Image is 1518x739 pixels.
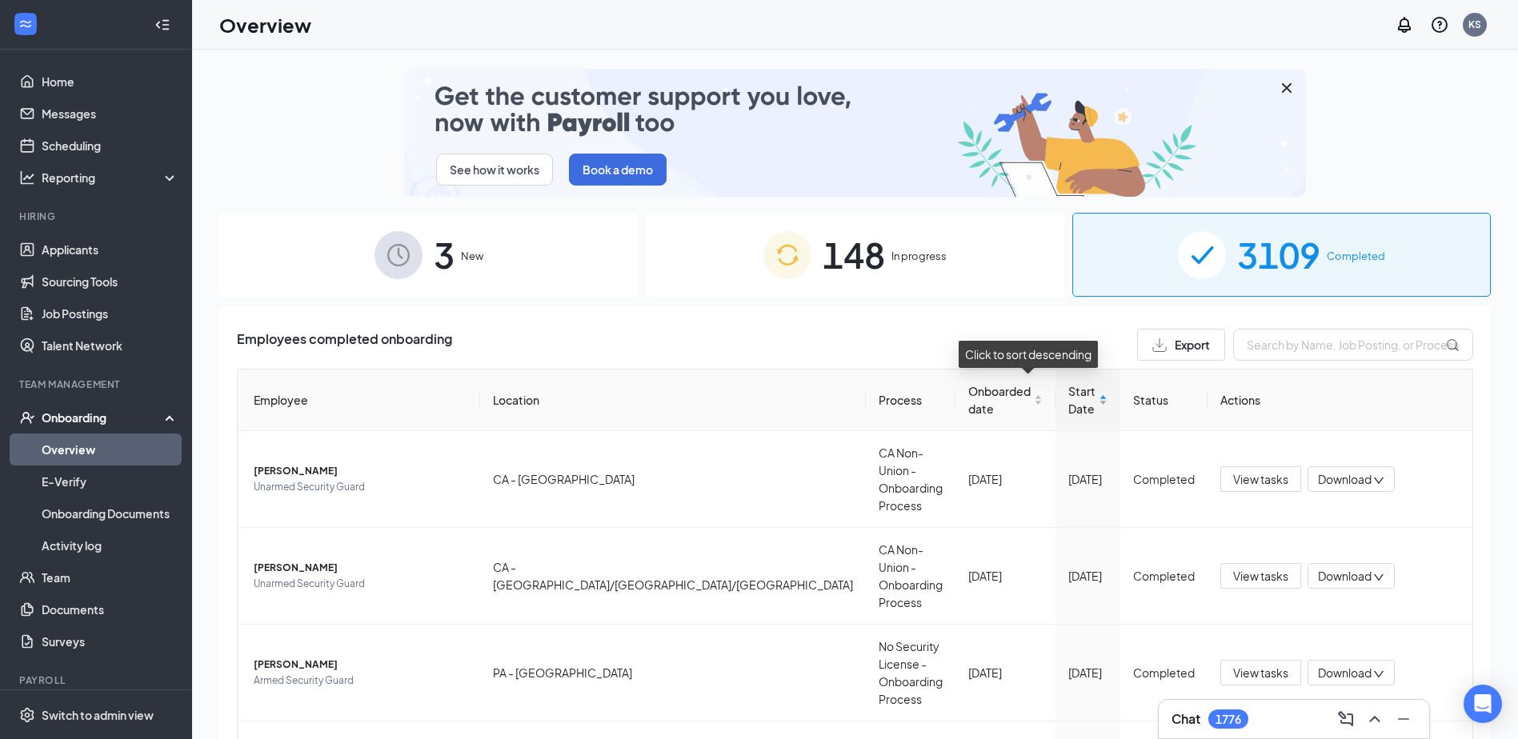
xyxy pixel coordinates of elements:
div: [DATE] [1068,470,1107,488]
div: [DATE] [1068,664,1107,681]
svg: QuestionInfo [1430,15,1449,34]
span: View tasks [1233,567,1288,585]
svg: Settings [19,707,35,723]
svg: ChevronUp [1365,709,1384,729]
span: Start Date [1068,382,1095,417]
div: Hiring [19,210,175,223]
td: CA Non-Union - Onboarding Process [866,528,955,625]
a: Applicants [42,234,178,266]
th: Status [1120,369,1208,431]
h3: Chat [1172,710,1200,728]
span: Unarmed Security Guard [254,576,467,592]
button: See how it works [436,154,553,186]
div: Team Management [19,377,175,391]
div: Open Intercom Messenger [1464,685,1502,723]
svg: Cross [1277,78,1296,98]
button: View tasks [1220,660,1301,685]
div: Completed [1133,470,1195,488]
td: CA - [GEOGRAPHIC_DATA]/[GEOGRAPHIC_DATA]/[GEOGRAPHIC_DATA] [480,528,866,625]
svg: ComposeMessage [1336,709,1356,729]
button: ChevronUp [1362,706,1388,732]
div: Onboarding [42,409,165,425]
span: [PERSON_NAME] [254,560,467,576]
span: Unarmed Security Guard [254,479,467,495]
span: Onboarded date [968,382,1031,417]
span: Export [1175,339,1210,350]
a: Team [42,561,178,593]
div: Completed [1133,664,1195,681]
span: [PERSON_NAME] [254,463,467,479]
h1: Overview [219,11,311,38]
span: Employees completed onboarding [237,329,452,361]
a: Sourcing Tools [42,266,178,298]
input: Search by Name, Job Posting, or Process [1233,329,1473,361]
button: Export [1137,329,1225,361]
td: CA Non-Union - Onboarding Process [866,431,955,528]
button: View tasks [1220,563,1301,589]
div: KS [1468,18,1481,31]
a: Activity log [42,529,178,561]
td: No Security License - Onboarding Process [866,625,955,721]
span: down [1373,669,1384,680]
svg: WorkstreamLogo [18,16,34,32]
div: Click to sort descending [959,341,1098,368]
div: [DATE] [968,664,1043,681]
span: View tasks [1233,470,1288,488]
span: 148 [823,227,885,282]
svg: UserCheck [19,409,35,425]
a: Surveys [42,625,178,657]
div: [DATE] [1068,567,1107,585]
button: Minimize [1391,706,1416,732]
div: Switch to admin view [42,707,154,723]
img: payroll-small.gif [404,69,1306,197]
td: PA - [GEOGRAPHIC_DATA] [480,625,866,721]
div: Completed [1133,567,1195,585]
th: Employee [238,369,480,431]
svg: Minimize [1394,709,1413,729]
th: Actions [1208,369,1472,431]
svg: Notifications [1395,15,1414,34]
a: Home [42,66,178,98]
a: Scheduling [42,130,178,162]
span: down [1373,572,1384,583]
th: Location [480,369,866,431]
svg: Analysis [19,170,35,186]
span: Download [1318,665,1372,681]
span: 3 [434,227,455,282]
div: [DATE] [968,567,1043,585]
span: 3109 [1237,227,1320,282]
div: Payroll [19,673,175,687]
div: [DATE] [968,470,1043,488]
a: Documents [42,593,178,625]
button: ComposeMessage [1333,706,1359,732]
a: Talent Network [42,330,178,362]
span: New [461,248,483,264]
span: Completed [1327,248,1385,264]
div: 1776 [1216,713,1241,726]
span: Download [1318,471,1372,488]
span: Download [1318,568,1372,585]
th: Process [866,369,955,431]
span: View tasks [1233,664,1288,681]
a: Messages [42,98,178,130]
a: E-Verify [42,465,178,497]
button: Book a demo [569,154,667,186]
td: CA - [GEOGRAPHIC_DATA] [480,431,866,528]
th: Onboarded date [955,369,1055,431]
a: Onboarding Documents [42,497,178,529]
a: Overview [42,433,178,465]
span: [PERSON_NAME] [254,657,467,673]
a: Job Postings [42,298,178,330]
svg: Collapse [154,17,170,33]
button: View tasks [1220,466,1301,492]
span: In progress [891,248,947,264]
span: down [1373,475,1384,486]
div: Reporting [42,170,179,186]
span: Armed Security Guard [254,673,467,689]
